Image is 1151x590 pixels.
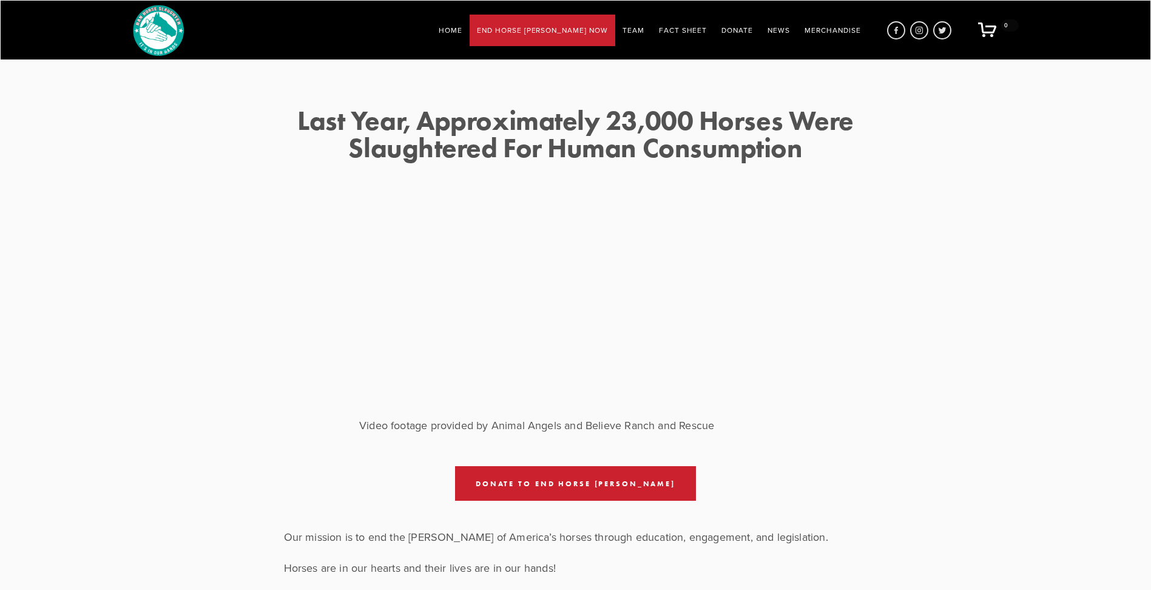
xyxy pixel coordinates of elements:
[477,25,608,35] a: End Horse [PERSON_NAME] Now
[359,172,792,416] iframe: HIOH Mini Documentary with video credits
[659,22,707,38] a: Fact Sheet
[455,466,696,501] a: Donate to End Horse [PERSON_NAME]
[284,558,868,578] p: Horses are in our hearts and their lives are in our hands!
[284,527,868,547] p: Our mission is to end the [PERSON_NAME] of America’s horses through education, engagement, and le...
[284,107,868,161] h1: Last Year, Approximately 23,000 Horses Were Slaughtered For Human Consumption
[966,17,1031,44] a: 0 items in cart
[133,5,184,56] img: Horses In Our Hands
[359,416,792,435] p: Video footage provided by Animal Angels and Believe Ranch and Rescue
[1001,19,1019,32] span: 0
[721,22,753,38] a: Donate
[439,22,462,38] a: Home
[768,25,790,35] a: News
[805,25,861,35] a: Merchandise
[623,22,644,38] a: Team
